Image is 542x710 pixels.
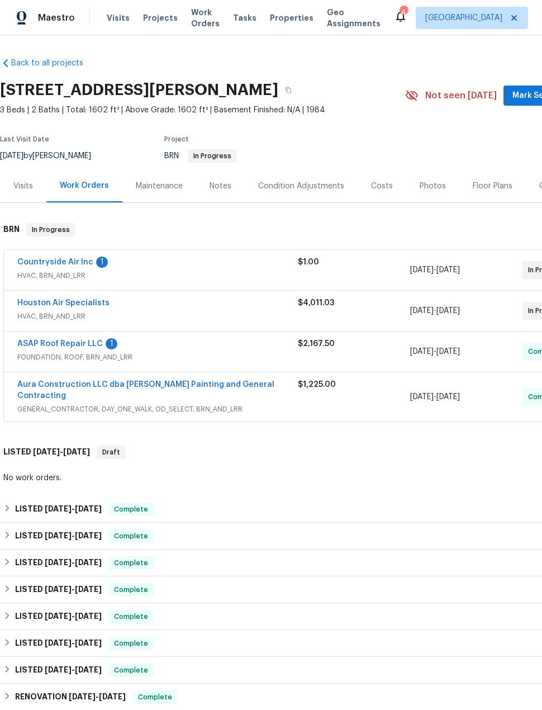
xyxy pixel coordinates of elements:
[75,639,102,647] span: [DATE]
[164,152,237,160] span: BRN
[45,639,72,647] span: [DATE]
[96,257,108,268] div: 1
[191,7,220,29] span: Work Orders
[410,393,434,401] span: [DATE]
[3,223,20,236] h6: BRN
[410,346,460,357] span: -
[3,446,90,459] h6: LISTED
[107,12,130,23] span: Visits
[210,181,231,192] div: Notes
[136,181,183,192] div: Maintenance
[15,556,102,570] h6: LISTED
[143,12,178,23] span: Projects
[110,557,153,569] span: Complete
[436,307,460,315] span: [DATE]
[410,348,434,356] span: [DATE]
[410,307,434,315] span: [DATE]
[45,585,102,593] span: -
[110,638,153,649] span: Complete
[33,448,90,456] span: -
[436,393,460,401] span: [DATE]
[17,352,298,363] span: FOUNDATION, ROOF, BRN_AND_LRR
[15,637,102,650] h6: LISTED
[110,504,153,515] span: Complete
[106,338,117,349] div: 1
[75,532,102,539] span: [DATE]
[298,381,336,389] span: $1,225.00
[45,532,102,539] span: -
[298,258,319,266] span: $1.00
[45,558,72,566] span: [DATE]
[17,258,93,266] a: Countryside Air Inc
[15,664,102,677] h6: LISTED
[436,266,460,274] span: [DATE]
[33,448,60,456] span: [DATE]
[327,7,381,29] span: Geo Assignments
[38,12,75,23] span: Maestro
[258,181,344,192] div: Condition Adjustments
[110,611,153,622] span: Complete
[45,505,72,513] span: [DATE]
[45,612,72,620] span: [DATE]
[410,264,460,276] span: -
[410,266,434,274] span: [DATE]
[15,503,102,516] h6: LISTED
[75,558,102,566] span: [DATE]
[45,666,72,674] span: [DATE]
[425,12,502,23] span: [GEOGRAPHIC_DATA]
[69,693,96,700] span: [DATE]
[233,14,256,22] span: Tasks
[75,585,102,593] span: [DATE]
[17,340,103,348] a: ASAP Roof Repair LLC
[69,693,126,700] span: -
[45,639,102,647] span: -
[45,532,72,539] span: [DATE]
[15,583,102,597] h6: LISTED
[45,558,102,566] span: -
[15,610,102,623] h6: LISTED
[45,505,102,513] span: -
[17,299,110,307] a: Houston Air Specialists
[75,612,102,620] span: [DATE]
[45,612,102,620] span: -
[17,311,298,322] span: HVAC, BRN_AND_LRR
[110,531,153,542] span: Complete
[298,340,335,348] span: $2,167.50
[436,348,460,356] span: [DATE]
[270,12,313,23] span: Properties
[15,529,102,543] h6: LISTED
[371,181,393,192] div: Costs
[13,181,33,192] div: Visits
[400,7,407,18] div: 4
[45,585,72,593] span: [DATE]
[298,299,334,307] span: $4,011.03
[75,505,102,513] span: [DATE]
[164,136,189,143] span: Project
[17,270,298,281] span: HVAC, BRN_AND_LRR
[410,305,460,316] span: -
[17,381,274,400] a: Aura Construction LLC dba [PERSON_NAME] Painting and General Contracting
[60,180,109,191] div: Work Orders
[110,584,153,595] span: Complete
[17,404,298,415] span: GENERAL_CONTRACTOR, DAY_ONE_WALK, OD_SELECT, BRN_AND_LRR
[98,447,125,458] span: Draft
[410,391,460,403] span: -
[27,224,74,235] span: In Progress
[278,80,298,100] button: Copy Address
[75,666,102,674] span: [DATE]
[189,153,236,159] span: In Progress
[425,90,497,101] span: Not seen [DATE]
[110,665,153,676] span: Complete
[420,181,446,192] div: Photos
[134,692,177,703] span: Complete
[473,181,512,192] div: Floor Plans
[99,693,126,700] span: [DATE]
[15,690,126,704] h6: RENOVATION
[63,448,90,456] span: [DATE]
[45,666,102,674] span: -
